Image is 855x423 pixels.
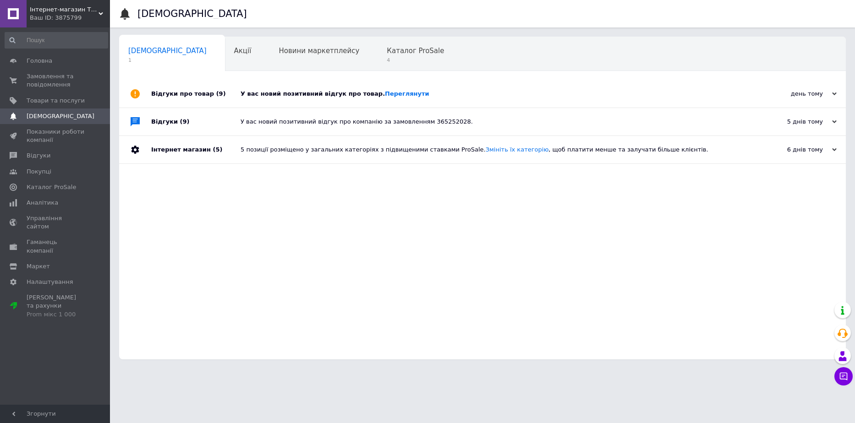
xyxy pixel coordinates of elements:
div: У вас новий позитивний відгук про товар. [241,90,745,98]
span: (5) [213,146,222,153]
a: Переглянути [385,90,429,97]
div: день тому [745,90,837,98]
button: Чат з покупцем [834,367,853,385]
span: Інтернет-магазин TWINKI [30,5,99,14]
span: [DEMOGRAPHIC_DATA] [27,112,94,120]
span: Каталог ProSale [27,183,76,191]
span: [PERSON_NAME] та рахунки [27,293,85,319]
div: Інтернет магазин [151,136,241,163]
span: Акції [234,47,252,55]
span: Товари та послуги [27,97,85,105]
span: Новини маркетплейсу [279,47,359,55]
div: Ваш ID: 3875799 [30,14,110,22]
span: Показники роботи компанії [27,128,85,144]
span: Маркет [27,262,50,271]
span: Налаштування [27,278,73,286]
span: Каталог ProSale [387,47,444,55]
span: Аналітика [27,199,58,207]
span: (9) [180,118,190,125]
input: Пошук [5,32,108,49]
a: Змініть їх категорію [486,146,549,153]
span: (9) [216,90,226,97]
div: Prom мікс 1 000 [27,310,85,319]
span: 1 [128,57,207,64]
div: 5 днів тому [745,118,837,126]
div: 5 позиції розміщено у загальних категоріях з підвищеними ставками ProSale. , щоб платити менше та... [241,146,745,154]
div: Відгуки [151,108,241,136]
div: У вас новий позитивний відгук про компанію за замовленням 365252028. [241,118,745,126]
span: Головна [27,57,52,65]
div: Відгуки про товар [151,80,241,108]
span: Управління сайтом [27,214,85,231]
h1: [DEMOGRAPHIC_DATA] [137,8,247,19]
span: 4 [387,57,444,64]
div: 6 днів тому [745,146,837,154]
span: Відгуки [27,152,50,160]
span: Покупці [27,168,51,176]
span: Замовлення та повідомлення [27,72,85,89]
span: Гаманець компанії [27,238,85,255]
span: [DEMOGRAPHIC_DATA] [128,47,207,55]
